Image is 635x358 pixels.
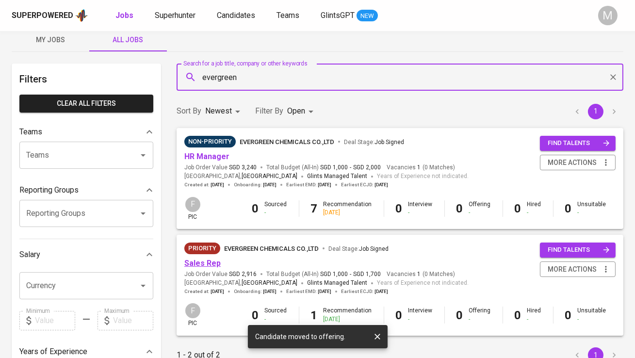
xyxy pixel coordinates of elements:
[155,11,195,20] span: Superhunter
[35,311,75,330] input: Value
[321,10,378,22] a: GlintsGPT NEW
[184,244,220,253] span: Priority
[234,288,277,295] span: Onboarding :
[408,209,433,217] div: -
[217,10,257,22] a: Candidates
[184,270,257,278] span: Job Order Value
[12,8,88,23] a: Superpoweredapp logo
[408,315,433,324] div: -
[115,11,133,20] b: Jobs
[548,138,610,149] span: find talents
[242,172,297,181] span: [GEOGRAPHIC_DATA]
[286,181,331,188] span: Earliest EMD :
[469,315,491,324] div: -
[387,163,455,172] span: Vacancies ( 0 Matches )
[540,136,616,151] button: find talents
[95,34,161,46] span: All Jobs
[19,71,153,87] h6: Filters
[307,279,367,286] span: Glints Managed Talent
[265,315,287,324] div: -
[396,202,403,215] b: 0
[374,181,388,188] span: [DATE]
[12,10,73,21] div: Superpowered
[307,173,367,179] span: Glints Managed Talent
[324,200,372,217] div: Recommendation
[416,270,421,278] span: 1
[277,11,299,20] span: Teams
[224,245,319,252] span: EVERGREEN CHEMICALS CO.,LTD
[387,270,455,278] span: Vacancies ( 0 Matches )
[527,315,541,324] div: -
[115,10,135,22] a: Jobs
[540,261,616,277] button: more actions
[321,11,355,20] span: GlintsGPT
[19,184,79,196] p: Reporting Groups
[184,288,224,295] span: Created at :
[287,106,305,115] span: Open
[377,278,469,288] span: Years of Experience not indicated.
[184,136,236,147] div: Sufficient Talents in Pipeline
[240,138,334,146] span: EVERGREEN CHEMICALS CO.,LTD
[324,315,372,324] div: [DATE]
[320,163,348,172] span: SGD 1,000
[515,202,521,215] b: 0
[184,137,236,146] span: Non-Priority
[606,70,620,84] button: Clear
[357,11,378,21] span: NEW
[252,202,259,215] b: 0
[19,245,153,264] div: Salary
[548,263,597,276] span: more actions
[184,163,257,172] span: Job Order Value
[578,315,606,324] div: -
[277,10,301,22] a: Teams
[548,157,597,169] span: more actions
[265,209,287,217] div: -
[578,209,606,217] div: -
[527,307,541,323] div: Hired
[469,307,491,323] div: Offering
[266,163,381,172] span: Total Budget (All-In)
[19,249,40,260] p: Salary
[320,270,348,278] span: SGD 1,000
[263,181,277,188] span: [DATE]
[408,200,433,217] div: Interview
[469,200,491,217] div: Offering
[217,11,255,20] span: Candidates
[19,95,153,113] button: Clear All filters
[456,309,463,322] b: 0
[184,259,221,268] a: Sales Rep
[353,163,381,172] span: SGD 2,000
[578,200,606,217] div: Unsuitable
[350,163,351,172] span: -
[311,309,318,322] b: 1
[341,181,388,188] span: Earliest ECJD :
[469,209,491,217] div: -
[184,172,297,181] span: [GEOGRAPHIC_DATA] ,
[324,209,372,217] div: [DATE]
[598,6,618,25] div: M
[184,196,201,213] div: F
[456,202,463,215] b: 0
[229,163,257,172] span: SGD 3,240
[527,200,541,217] div: Hired
[17,34,83,46] span: My Jobs
[568,104,623,119] nav: pagination navigation
[540,243,616,258] button: find talents
[287,102,317,120] div: Open
[136,279,150,293] button: Open
[19,180,153,200] div: Reporting Groups
[252,309,259,322] b: 0
[229,270,257,278] span: SGD 2,916
[266,270,381,278] span: Total Budget (All-In)
[588,104,603,119] button: page 1
[184,196,201,221] div: pic
[350,270,351,278] span: -
[265,307,287,323] div: Sourced
[318,181,331,188] span: [DATE]
[184,302,201,319] div: F
[177,105,201,117] p: Sort By
[408,307,433,323] div: Interview
[184,278,297,288] span: [GEOGRAPHIC_DATA] ,
[184,152,229,161] a: HR Manager
[515,309,521,322] b: 0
